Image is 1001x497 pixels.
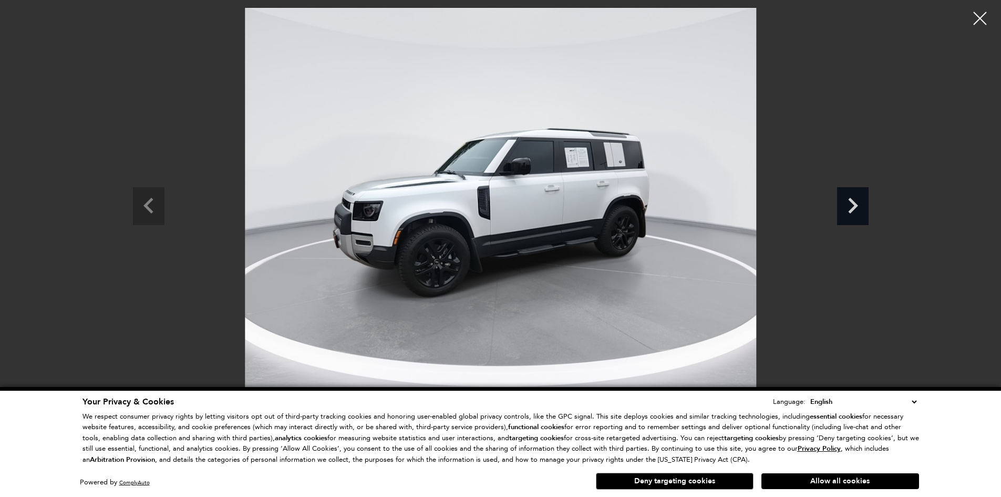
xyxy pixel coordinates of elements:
p: We respect consumer privacy rights by letting visitors opt out of third-party tracking cookies an... [82,411,919,465]
strong: targeting cookies [724,433,779,443]
a: ComplyAuto [119,479,150,486]
u: Privacy Policy [798,444,841,453]
div: 4 / 28 [185,8,816,392]
button: Allow all cookies [761,473,919,489]
div: Language: [773,398,806,405]
img: Vehicle Image #31 [245,8,756,392]
strong: functional cookies [508,422,564,432]
strong: Arbitration Provision [90,455,155,464]
span: Your Privacy & Cookies [82,396,174,408]
select: Language Select [808,396,919,408]
div: Previous slide [133,187,164,225]
strong: targeting cookies [509,433,564,443]
button: Deny targeting cookies [596,473,754,490]
strong: analytics cookies [275,433,327,443]
div: Powered by [80,479,150,486]
strong: essential cookies [810,412,862,421]
div: Next slide [837,187,869,225]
